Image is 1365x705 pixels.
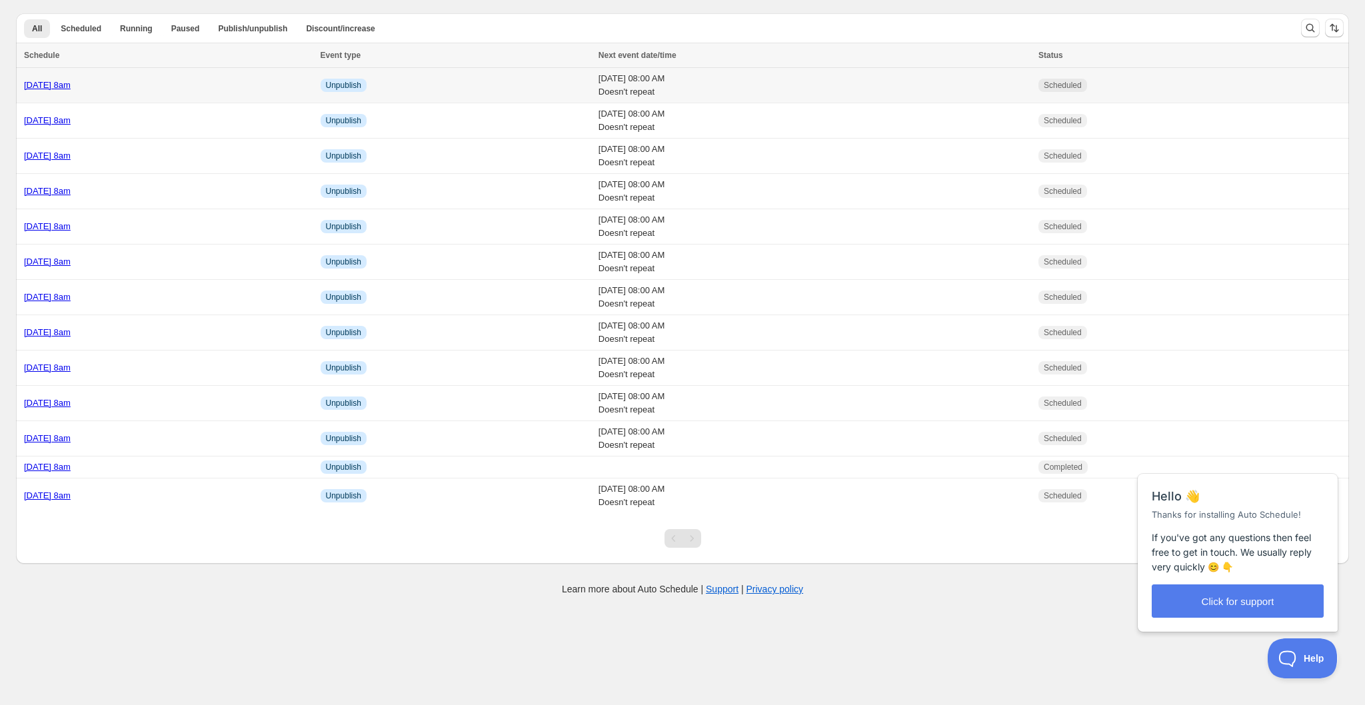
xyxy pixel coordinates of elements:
button: Search and filter results [1301,19,1320,37]
a: Support [706,584,738,594]
span: Unpublish [326,257,361,267]
span: Discount/increase [306,23,375,34]
span: Scheduled [1044,398,1082,408]
span: Scheduled [1044,433,1082,444]
span: Unpublish [326,221,361,232]
a: [DATE] 8am [24,292,71,302]
span: Schedule [24,51,59,60]
nav: Pagination [665,529,701,548]
a: [DATE] 8am [24,398,71,408]
td: [DATE] 08:00 AM Doesn't repeat [595,421,1034,456]
a: Privacy policy [746,584,804,594]
td: [DATE] 08:00 AM Doesn't repeat [595,103,1034,139]
span: Unpublish [326,151,361,161]
span: Publish/unpublish [218,23,287,34]
p: Learn more about Auto Schedule | | [562,582,803,596]
span: Scheduled [1044,115,1082,126]
td: [DATE] 08:00 AM Doesn't repeat [595,315,1034,351]
td: [DATE] 08:00 AM Doesn't repeat [595,280,1034,315]
a: [DATE] 8am [24,186,71,196]
td: [DATE] 08:00 AM Doesn't repeat [595,351,1034,386]
span: Unpublish [326,433,361,444]
span: Next event date/time [599,51,677,60]
span: Unpublish [326,362,361,373]
span: Scheduled [1044,327,1082,338]
a: [DATE] 8am [24,490,71,500]
td: [DATE] 08:00 AM Doesn't repeat [595,386,1034,421]
span: Event type [321,51,361,60]
span: Running [120,23,153,34]
span: Paused [171,23,200,34]
span: Unpublish [326,80,361,91]
span: Unpublish [326,292,361,303]
iframe: Help Scout Beacon - Messages and Notifications [1131,440,1346,638]
span: Unpublish [326,462,361,472]
button: Sort the results [1325,19,1344,37]
a: [DATE] 8am [24,433,71,443]
span: Unpublish [326,490,361,501]
a: [DATE] 8am [24,151,71,161]
span: Unpublish [326,398,361,408]
td: [DATE] 08:00 AM Doesn't repeat [595,478,1034,514]
span: Unpublish [326,327,361,338]
td: [DATE] 08:00 AM Doesn't repeat [595,68,1034,103]
span: Completed [1044,462,1082,472]
td: [DATE] 08:00 AM Doesn't repeat [595,209,1034,245]
span: Scheduled [1044,490,1082,501]
a: [DATE] 8am [24,462,71,472]
span: Unpublish [326,115,361,126]
a: [DATE] 8am [24,115,71,125]
iframe: Help Scout Beacon - Open [1268,638,1338,678]
a: [DATE] 8am [24,327,71,337]
span: All [32,23,42,34]
a: [DATE] 8am [24,257,71,267]
td: [DATE] 08:00 AM Doesn't repeat [595,139,1034,174]
a: [DATE] 8am [24,80,71,90]
span: Scheduled [1044,151,1082,161]
span: Scheduled [1044,80,1082,91]
span: Scheduled [1044,186,1082,197]
span: Status [1038,51,1063,60]
span: Scheduled [1044,292,1082,303]
span: Unpublish [326,186,361,197]
a: [DATE] 8am [24,221,71,231]
a: [DATE] 8am [24,362,71,372]
span: Scheduled [61,23,101,34]
span: Scheduled [1044,257,1082,267]
span: Scheduled [1044,362,1082,373]
span: Scheduled [1044,221,1082,232]
td: [DATE] 08:00 AM Doesn't repeat [595,245,1034,280]
td: [DATE] 08:00 AM Doesn't repeat [595,174,1034,209]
